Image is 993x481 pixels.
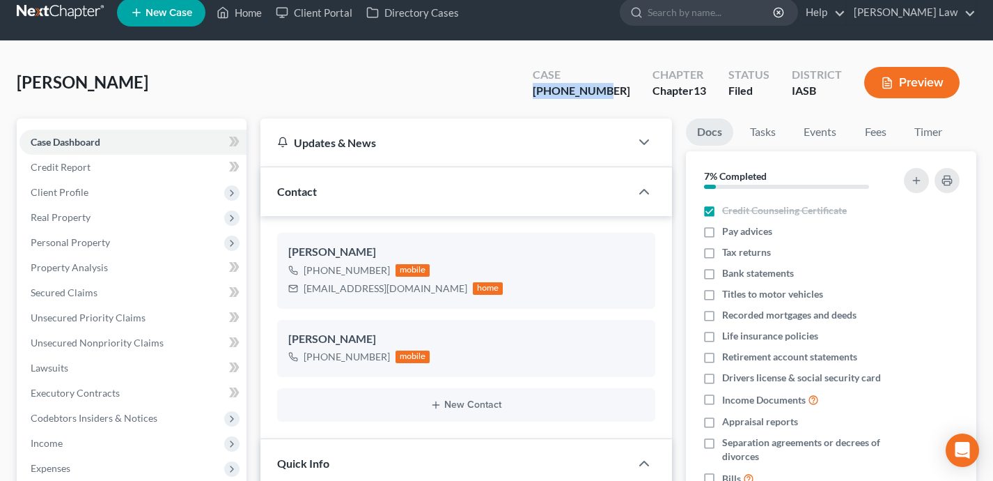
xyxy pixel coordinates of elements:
span: Drivers license & social security card [722,371,881,385]
a: Timer [903,119,953,146]
span: Titles to motor vehicles [722,287,823,301]
span: 13 [694,84,706,97]
div: [PHONE_NUMBER] [533,83,630,99]
span: Appraisal reports [722,415,798,429]
span: Lawsuits [31,362,68,374]
span: [PERSON_NAME] [17,72,148,92]
span: Real Property [31,211,91,223]
a: Unsecured Nonpriority Claims [19,330,247,356]
span: Unsecured Nonpriority Claims [31,337,164,349]
div: [EMAIL_ADDRESS][DOMAIN_NAME] [304,282,467,296]
span: Expenses [31,462,70,474]
a: Property Analysis [19,255,247,280]
span: Case Dashboard [31,136,100,148]
a: Executory Contracts [19,381,247,406]
div: [PHONE_NUMBER] [304,350,390,364]
div: mobile [396,264,430,277]
span: Pay advices [722,224,772,238]
div: [PERSON_NAME] [288,244,645,261]
a: Unsecured Priority Claims [19,305,247,330]
span: Bank statements [722,266,794,280]
a: Tasks [739,119,787,146]
span: Separation agreements or decrees of divorces [722,436,892,464]
span: Executory Contracts [31,387,120,399]
div: Filed [728,83,769,99]
div: Case [533,67,630,83]
span: Quick Info [277,457,329,470]
span: Credit Report [31,161,91,173]
span: Contact [277,185,317,198]
span: Credit Counseling Certificate [722,204,847,217]
a: Fees [853,119,898,146]
a: Case Dashboard [19,130,247,155]
span: Unsecured Priority Claims [31,312,146,323]
span: Secured Claims [31,287,97,298]
button: Preview [864,67,960,98]
div: Open Intercom Messenger [946,434,979,467]
span: Retirement account statements [722,350,857,364]
span: Income [31,437,63,449]
button: New Contact [288,399,645,411]
strong: 7% Completed [704,170,767,182]
div: IASB [792,83,842,99]
div: District [792,67,842,83]
span: Tax returns [722,245,771,259]
span: Life insurance policies [722,329,818,343]
div: home [473,282,503,295]
a: Docs [686,119,733,146]
div: mobile [396,351,430,363]
a: Credit Report [19,155,247,180]
div: [PHONE_NUMBER] [304,264,390,277]
div: Updates & News [277,135,614,150]
span: New Case [146,8,192,18]
div: Chapter [652,67,706,83]
span: Client Profile [31,186,88,198]
a: Secured Claims [19,280,247,305]
div: Chapter [652,83,706,99]
div: [PERSON_NAME] [288,331,645,348]
div: Status [728,67,769,83]
span: Personal Property [31,236,110,248]
a: Events [792,119,847,146]
a: Lawsuits [19,356,247,381]
span: Recorded mortgages and deeds [722,308,857,322]
span: Codebtors Insiders & Notices [31,412,157,424]
span: Property Analysis [31,261,108,273]
span: Income Documents [722,393,806,407]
